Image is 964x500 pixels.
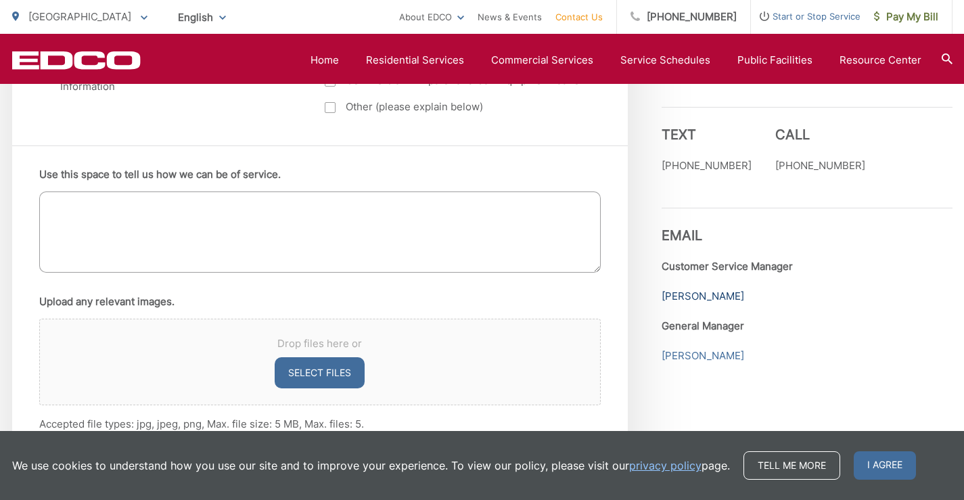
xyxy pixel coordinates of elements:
[28,10,131,23] span: [GEOGRAPHIC_DATA]
[662,127,752,143] h3: Text
[491,52,593,68] a: Commercial Services
[854,451,916,480] span: I agree
[555,9,603,25] a: Contact Us
[743,451,840,480] a: Tell me more
[662,260,793,273] strong: Customer Service Manager
[775,127,865,143] h3: Call
[620,52,710,68] a: Service Schedules
[662,288,744,304] a: [PERSON_NAME]
[168,5,236,29] span: English
[662,348,744,364] a: [PERSON_NAME]
[311,52,339,68] a: Home
[366,52,464,68] a: Residential Services
[12,51,141,70] a: EDCD logo. Return to the homepage.
[12,457,730,474] p: We use cookies to understand how you use our site and to improve your experience. To view our pol...
[399,9,464,25] a: About EDCO
[629,457,702,474] a: privacy policy
[737,52,812,68] a: Public Facilities
[275,357,365,388] button: select files, upload any relevant images.
[478,9,542,25] a: News & Events
[662,208,952,244] h3: Email
[775,158,865,174] p: [PHONE_NUMBER]
[39,168,281,181] label: Use this space to tell us how we can be of service.
[662,319,744,332] strong: General Manager
[39,296,175,308] label: Upload any relevant images.
[56,336,584,352] span: Drop files here or
[325,99,584,115] label: Other (please explain below)
[840,52,921,68] a: Resource Center
[874,9,938,25] span: Pay My Bill
[39,417,364,430] span: Accepted file types: jpg, jpeg, png, Max. file size: 5 MB, Max. files: 5.
[662,158,752,174] p: [PHONE_NUMBER]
